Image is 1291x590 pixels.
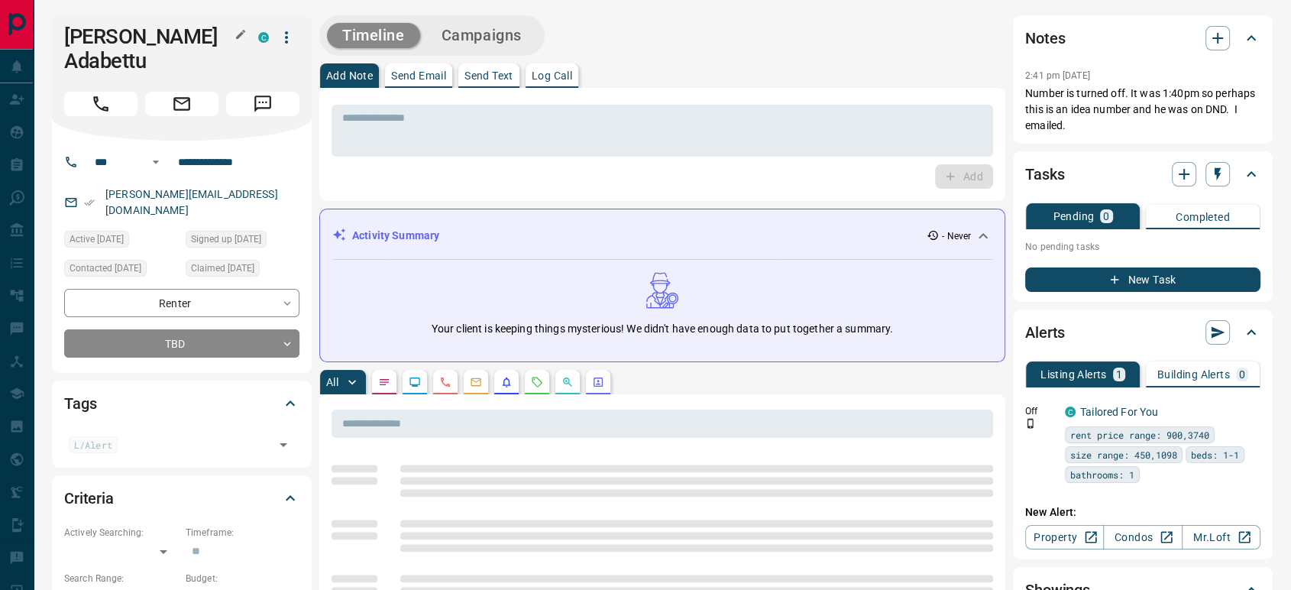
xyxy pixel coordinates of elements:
[1176,212,1230,222] p: Completed
[391,70,446,81] p: Send Email
[105,188,278,216] a: [PERSON_NAME][EMAIL_ADDRESS][DOMAIN_NAME]
[273,434,294,455] button: Open
[258,32,269,43] div: condos.ca
[147,153,165,171] button: Open
[942,229,971,243] p: - Never
[592,376,604,388] svg: Agent Actions
[1116,369,1122,380] p: 1
[64,329,299,358] div: TBD
[1103,211,1109,222] p: 0
[1103,525,1182,549] a: Condos
[186,231,299,252] div: Wed Feb 28 2024
[1025,162,1064,186] h2: Tasks
[464,70,513,81] p: Send Text
[191,261,254,276] span: Claimed [DATE]
[352,228,439,244] p: Activity Summary
[64,92,138,116] span: Call
[1025,267,1260,292] button: New Task
[64,526,178,540] p: Actively Searching:
[1070,467,1134,482] span: bathrooms: 1
[327,23,420,48] button: Timeline
[1070,427,1209,443] span: rent price range: 900,3740
[1025,20,1260,57] div: Notes
[1191,447,1239,462] span: beds: 1-1
[64,480,299,517] div: Criteria
[432,321,893,337] p: Your client is keeping things mysterious! We didn't have enough data to put together a summary.
[64,572,178,585] p: Search Range:
[326,70,373,81] p: Add Note
[532,70,572,81] p: Log Call
[426,23,537,48] button: Campaigns
[1025,418,1036,429] svg: Push Notification Only
[439,376,451,388] svg: Calls
[64,289,299,317] div: Renter
[191,232,261,247] span: Signed up [DATE]
[186,526,299,540] p: Timeframe:
[409,376,421,388] svg: Lead Browsing Activity
[531,376,543,388] svg: Requests
[1239,369,1245,380] p: 0
[226,92,299,116] span: Message
[64,486,114,511] h2: Criteria
[1025,404,1056,418] p: Off
[1070,447,1177,462] span: size range: 450,1098
[1025,525,1104,549] a: Property
[470,376,482,388] svg: Emails
[378,376,390,388] svg: Notes
[1040,369,1107,380] p: Listing Alerts
[1065,407,1076,417] div: condos.ca
[1182,525,1260,549] a: Mr.Loft
[186,572,299,585] p: Budget:
[84,197,95,208] svg: Email Verified
[1025,26,1065,50] h2: Notes
[64,24,235,73] h1: [PERSON_NAME] Adabettu
[1025,70,1090,81] p: 2:41 pm [DATE]
[332,222,992,250] div: Activity Summary- Never
[64,260,178,281] div: Sat Mar 02 2024
[326,377,338,387] p: All
[70,232,124,247] span: Active [DATE]
[64,391,96,416] h2: Tags
[500,376,513,388] svg: Listing Alerts
[70,261,141,276] span: Contacted [DATE]
[561,376,574,388] svg: Opportunities
[64,385,299,422] div: Tags
[145,92,218,116] span: Email
[1025,156,1260,193] div: Tasks
[1080,406,1158,418] a: Tailored For You
[1053,211,1094,222] p: Pending
[1157,369,1230,380] p: Building Alerts
[1025,235,1260,258] p: No pending tasks
[64,231,178,252] div: Mon Apr 22 2024
[186,260,299,281] div: Sat Mar 02 2024
[1025,86,1260,134] p: Number is turned off. It was 1:40pm so perhaps this is an idea number and he was on DND. I emailed.
[1025,504,1260,520] p: New Alert:
[1025,320,1065,345] h2: Alerts
[1025,314,1260,351] div: Alerts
